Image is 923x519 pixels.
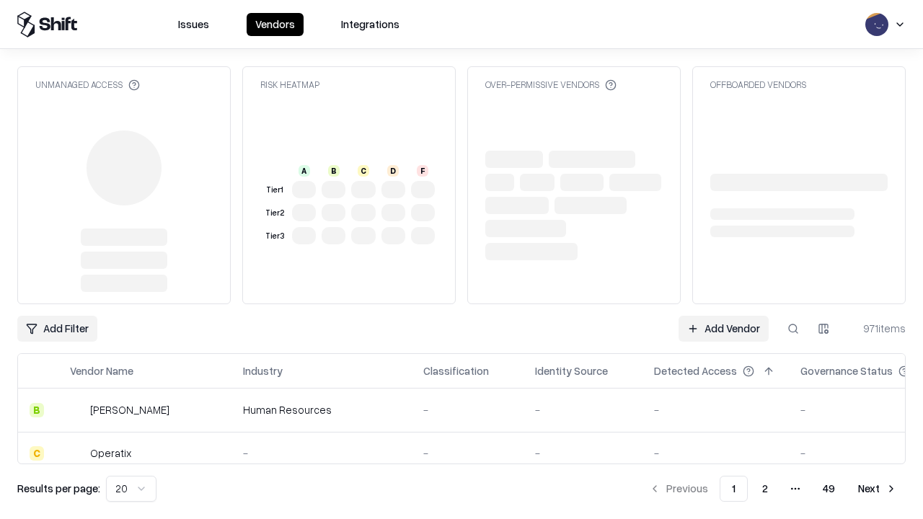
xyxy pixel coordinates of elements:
[30,403,44,417] div: B
[800,363,893,378] div: Governance Status
[654,402,777,417] div: -
[243,445,400,461] div: -
[535,402,631,417] div: -
[423,363,489,378] div: Classification
[654,445,777,461] div: -
[260,79,319,91] div: Risk Heatmap
[243,402,400,417] div: Human Resources
[299,165,310,177] div: A
[654,363,737,378] div: Detected Access
[417,165,428,177] div: F
[30,446,44,461] div: C
[328,165,340,177] div: B
[263,184,286,196] div: Tier 1
[90,445,131,461] div: Operatix
[358,165,369,177] div: C
[17,316,97,342] button: Add Filter
[17,481,100,496] p: Results per page:
[263,230,286,242] div: Tier 3
[679,316,769,342] a: Add Vendor
[535,445,631,461] div: -
[849,476,906,502] button: Next
[848,321,906,336] div: 971 items
[35,79,140,91] div: Unmanaged Access
[387,165,399,177] div: D
[70,403,84,417] img: Deel
[332,13,408,36] button: Integrations
[485,79,617,91] div: Over-Permissive Vendors
[243,363,283,378] div: Industry
[535,363,608,378] div: Identity Source
[710,79,806,91] div: Offboarded Vendors
[751,476,780,502] button: 2
[247,13,304,36] button: Vendors
[811,476,847,502] button: 49
[640,476,906,502] nav: pagination
[70,446,84,461] img: Operatix
[423,402,512,417] div: -
[423,445,512,461] div: -
[263,207,286,219] div: Tier 2
[169,13,218,36] button: Issues
[90,402,169,417] div: [PERSON_NAME]
[720,476,748,502] button: 1
[70,363,133,378] div: Vendor Name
